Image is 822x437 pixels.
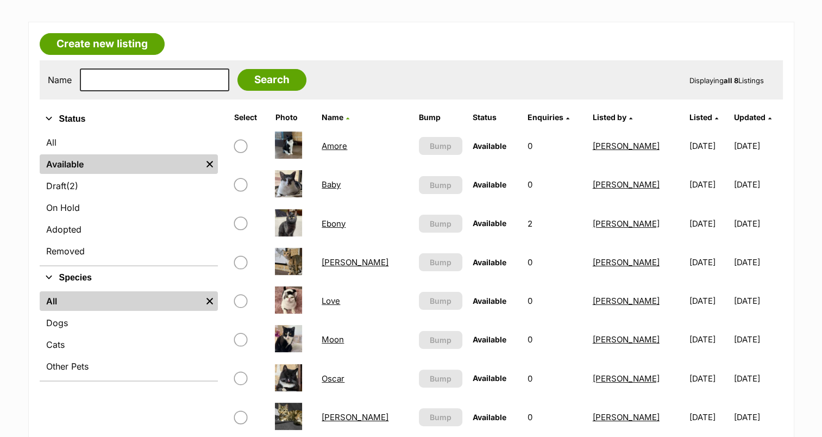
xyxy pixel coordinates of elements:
[734,321,782,358] td: [DATE]
[523,127,587,165] td: 0
[685,244,733,281] td: [DATE]
[419,408,463,426] button: Bump
[593,179,660,190] a: [PERSON_NAME]
[523,205,587,242] td: 2
[415,109,467,126] th: Bump
[430,179,451,191] span: Bump
[322,179,341,190] a: Baby
[523,244,587,281] td: 0
[685,166,733,203] td: [DATE]
[523,166,587,203] td: 0
[322,113,343,122] span: Name
[734,244,782,281] td: [DATE]
[40,241,218,261] a: Removed
[419,370,463,388] button: Bump
[48,75,72,85] label: Name
[593,334,660,345] a: [PERSON_NAME]
[734,398,782,436] td: [DATE]
[419,331,463,349] button: Bump
[430,140,451,152] span: Bump
[689,113,718,122] a: Listed
[685,282,733,320] td: [DATE]
[734,166,782,203] td: [DATE]
[40,133,218,152] a: All
[419,292,463,310] button: Bump
[40,112,218,126] button: Status
[419,137,463,155] button: Bump
[734,360,782,397] td: [DATE]
[202,154,218,174] a: Remove filter
[230,109,270,126] th: Select
[472,258,506,267] span: Available
[523,360,587,397] td: 0
[734,113,765,122] span: Updated
[472,373,506,383] span: Available
[237,69,306,91] input: Search
[430,257,451,268] span: Bump
[419,253,463,271] button: Bump
[40,130,218,265] div: Status
[40,291,202,311] a: All
[430,218,451,229] span: Bump
[593,113,626,122] span: Listed by
[523,398,587,436] td: 0
[593,141,660,151] a: [PERSON_NAME]
[685,398,733,436] td: [DATE]
[40,198,218,217] a: On Hold
[472,180,506,189] span: Available
[322,218,346,229] a: Ebony
[593,113,632,122] a: Listed by
[685,321,733,358] td: [DATE]
[734,205,782,242] td: [DATE]
[523,321,587,358] td: 0
[202,291,218,311] a: Remove filter
[527,113,563,122] span: translation missing: en.admin.listings.index.attributes.enquiries
[322,296,340,306] a: Love
[734,282,782,320] td: [DATE]
[689,76,764,85] span: Displaying Listings
[271,109,316,126] th: Photo
[40,335,218,354] a: Cats
[322,334,344,345] a: Moon
[734,127,782,165] td: [DATE]
[593,257,660,267] a: [PERSON_NAME]
[472,335,506,344] span: Available
[40,313,218,333] a: Dogs
[66,179,78,192] span: (2)
[472,413,506,422] span: Available
[322,257,388,267] a: [PERSON_NAME]
[734,113,771,122] a: Updated
[40,289,218,380] div: Species
[472,141,506,151] span: Available
[472,296,506,305] span: Available
[40,220,218,239] a: Adopted
[322,113,349,122] a: Name
[419,176,463,194] button: Bump
[430,411,451,423] span: Bump
[527,113,569,122] a: Enquiries
[322,412,388,422] a: [PERSON_NAME]
[40,357,218,376] a: Other Pets
[40,154,202,174] a: Available
[593,218,660,229] a: [PERSON_NAME]
[468,109,522,126] th: Status
[430,373,451,384] span: Bump
[593,296,660,306] a: [PERSON_NAME]
[472,218,506,228] span: Available
[430,295,451,307] span: Bump
[593,373,660,384] a: [PERSON_NAME]
[523,282,587,320] td: 0
[685,127,733,165] td: [DATE]
[593,412,660,422] a: [PERSON_NAME]
[40,271,218,285] button: Species
[685,360,733,397] td: [DATE]
[40,176,218,196] a: Draft
[40,33,165,55] a: Create new listing
[689,113,712,122] span: Listed
[430,334,451,346] span: Bump
[724,76,738,85] strong: all 8
[685,205,733,242] td: [DATE]
[419,215,463,233] button: Bump
[322,141,347,151] a: Amore
[322,373,344,384] a: Oscar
